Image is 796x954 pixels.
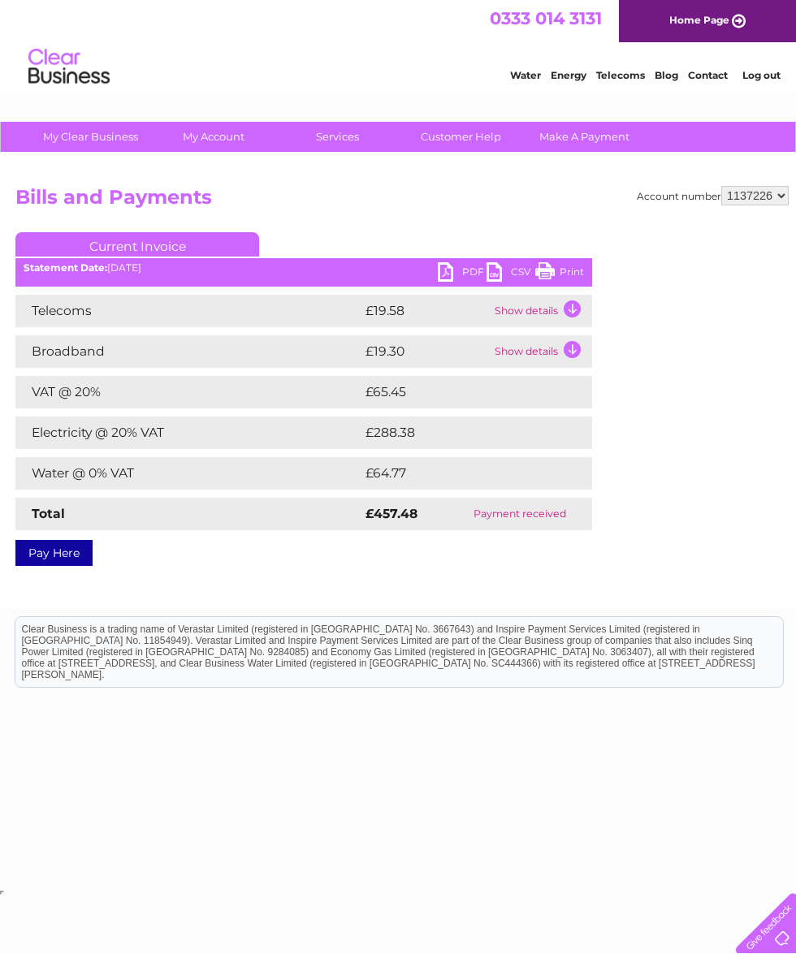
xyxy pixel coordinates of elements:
[491,335,592,368] td: Show details
[394,122,528,152] a: Customer Help
[15,9,783,79] div: Clear Business is a trading name of Verastar Limited (registered in [GEOGRAPHIC_DATA] No. 3667643...
[15,457,361,490] td: Water @ 0% VAT
[24,122,158,152] a: My Clear Business
[655,69,678,81] a: Blog
[28,42,110,92] img: logo.png
[535,262,584,286] a: Print
[366,506,417,521] strong: £457.48
[147,122,281,152] a: My Account
[688,69,728,81] a: Contact
[742,69,781,81] a: Log out
[361,295,491,327] td: £19.58
[490,8,602,28] a: 0333 014 3131
[24,261,107,274] b: Statement Date:
[510,69,541,81] a: Water
[15,376,361,408] td: VAT @ 20%
[361,376,559,408] td: £65.45
[15,186,789,217] h2: Bills and Payments
[448,498,592,530] td: Payment received
[15,295,361,327] td: Telecoms
[32,506,65,521] strong: Total
[270,122,404,152] a: Services
[361,457,559,490] td: £64.77
[15,232,259,257] a: Current Invoice
[15,540,93,566] a: Pay Here
[15,335,361,368] td: Broadband
[517,122,651,152] a: Make A Payment
[487,262,535,286] a: CSV
[15,262,592,274] div: [DATE]
[491,295,592,327] td: Show details
[438,262,487,286] a: PDF
[361,335,491,368] td: £19.30
[637,186,789,205] div: Account number
[551,69,586,81] a: Energy
[361,417,564,449] td: £288.38
[15,417,361,449] td: Electricity @ 20% VAT
[596,69,645,81] a: Telecoms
